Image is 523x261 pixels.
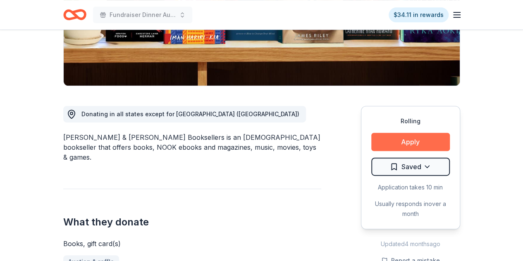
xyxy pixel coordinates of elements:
div: Application takes 10 min [371,182,450,192]
div: Updated 4 months ago [361,239,460,249]
div: Rolling [371,116,450,126]
a: $34.11 in rewards [389,7,449,22]
span: Saved [401,161,421,172]
button: Saved [371,158,450,176]
div: Usually responds in over a month [371,199,450,219]
button: Fundraiser Dinner Auction & Raffle [93,7,192,23]
div: [PERSON_NAME] & [PERSON_NAME] Booksellers is an [DEMOGRAPHIC_DATA] bookseller that offers books, ... [63,132,321,162]
span: Donating in all states except for [GEOGRAPHIC_DATA] ([GEOGRAPHIC_DATA]) [81,110,299,117]
span: Fundraiser Dinner Auction & Raffle [110,10,176,20]
a: Home [63,5,86,24]
button: Apply [371,133,450,151]
h2: What they donate [63,216,321,229]
div: Books, gift card(s) [63,239,321,249]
